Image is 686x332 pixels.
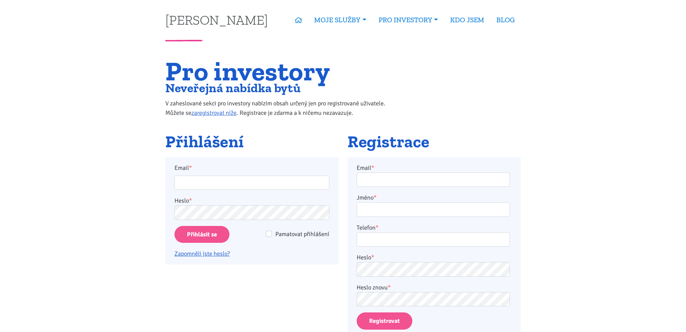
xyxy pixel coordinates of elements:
label: Telefon [357,223,379,232]
a: PRO INVESTORY [373,12,444,28]
h1: Pro investory [165,60,399,82]
label: Heslo znovu [357,283,391,292]
label: Heslo [357,253,374,262]
h2: Neveřejná nabídka bytů [165,82,399,94]
input: Přihlásit se [174,226,229,243]
a: Zapomněli jste heslo? [174,250,230,257]
abbr: required [371,254,374,261]
abbr: required [376,224,379,231]
a: zaregistrovat níže [191,109,237,117]
a: KDO JSEM [444,12,490,28]
a: BLOG [490,12,521,28]
abbr: required [388,284,391,291]
label: Heslo [174,196,192,205]
abbr: required [371,164,374,172]
h2: Registrace [348,133,521,151]
span: Pamatovat přihlášení [275,230,329,238]
a: [PERSON_NAME] [165,13,268,26]
label: Email [170,163,334,173]
a: MOJE SLUŽBY [308,12,372,28]
h2: Přihlášení [165,133,338,151]
label: Jméno [357,193,377,202]
button: Registrovat [357,312,412,330]
abbr: required [374,194,377,201]
p: V zaheslované sekci pro investory nabízím obsah určený jen pro registrované uživatele. Můžete se ... [165,99,399,118]
label: Email [357,163,374,173]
